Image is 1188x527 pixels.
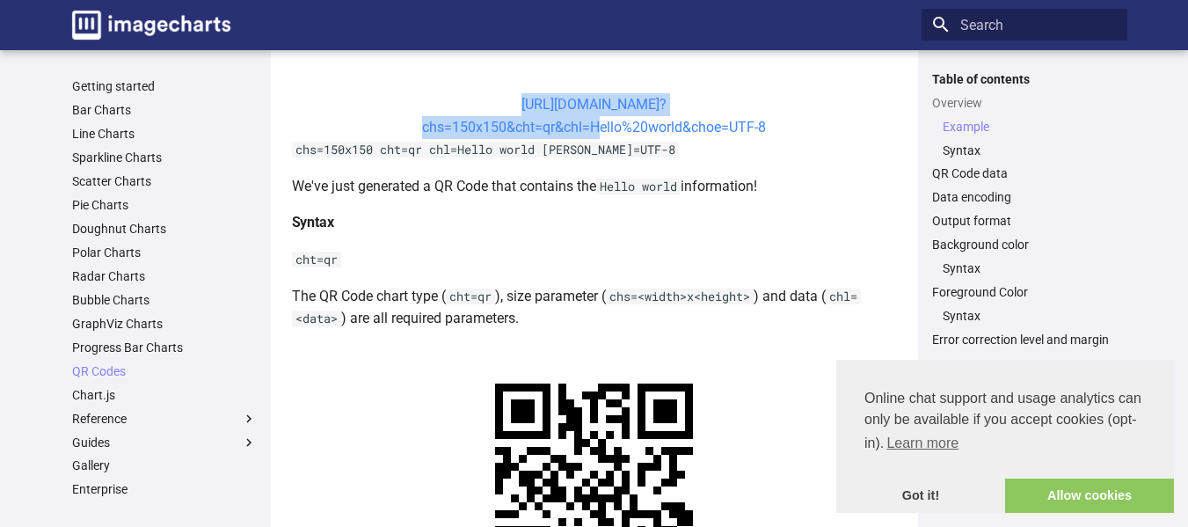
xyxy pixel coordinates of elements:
[932,260,1117,276] nav: Background color
[932,332,1117,348] a: Error correction level and margin
[292,142,679,157] code: chs=150x150 cht=qr chl=Hello world [PERSON_NAME]=UTF-8
[292,252,341,267] code: cht=qr
[72,11,230,40] img: logo
[1005,479,1174,514] a: allow cookies
[72,126,257,142] a: Line Charts
[72,268,257,284] a: Radar Charts
[72,102,257,118] a: Bar Charts
[72,316,257,332] a: GraphViz Charts
[72,457,257,473] a: Gallery
[943,260,1117,276] a: Syntax
[292,175,897,198] p: We've just generated a QR Code that contains the information!
[932,213,1117,229] a: Output format
[596,179,681,194] code: Hello world
[72,387,257,403] a: Chart.js
[292,211,897,234] h4: Syntax
[292,285,897,330] p: The QR Code chart type ( ), size parameter ( ) and data ( ) are all required parameters.
[943,119,1117,135] a: Example
[72,292,257,308] a: Bubble Charts
[72,481,257,497] a: Enterprise
[72,150,257,165] a: Sparkline Charts
[72,78,257,94] a: Getting started
[446,289,495,304] code: cht=qr
[932,119,1117,158] nav: Overview
[836,360,1174,513] div: cookieconsent
[72,340,257,355] a: Progress Bar Charts
[836,479,1005,514] a: dismiss cookie message
[606,289,754,304] code: chs=<width>x<height>
[932,165,1117,181] a: QR Code data
[72,221,257,237] a: Doughnut Charts
[922,71,1127,87] label: Table of contents
[932,284,1117,300] a: Foreground Color
[65,4,237,47] a: Image-Charts documentation
[884,430,961,457] a: learn more about cookies
[922,9,1127,40] input: Search
[72,173,257,189] a: Scatter Charts
[72,411,257,427] label: Reference
[943,143,1117,158] a: Syntax
[72,435,257,450] label: Guides
[72,363,257,379] a: QR Codes
[922,71,1127,348] nav: Table of contents
[932,189,1117,205] a: Data encoding
[932,308,1117,324] nav: Foreground Color
[72,505,257,521] a: SDK & libraries
[422,96,766,135] a: [URL][DOMAIN_NAME]?chs=150x150&cht=qr&chl=Hello%20world&choe=UTF-8
[932,95,1117,111] a: Overview
[72,197,257,213] a: Pie Charts
[943,308,1117,324] a: Syntax
[864,388,1146,457] span: Online chat support and usage analytics can only be available if you accept cookies (opt-in).
[932,237,1117,253] a: Background color
[72,245,257,260] a: Polar Charts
